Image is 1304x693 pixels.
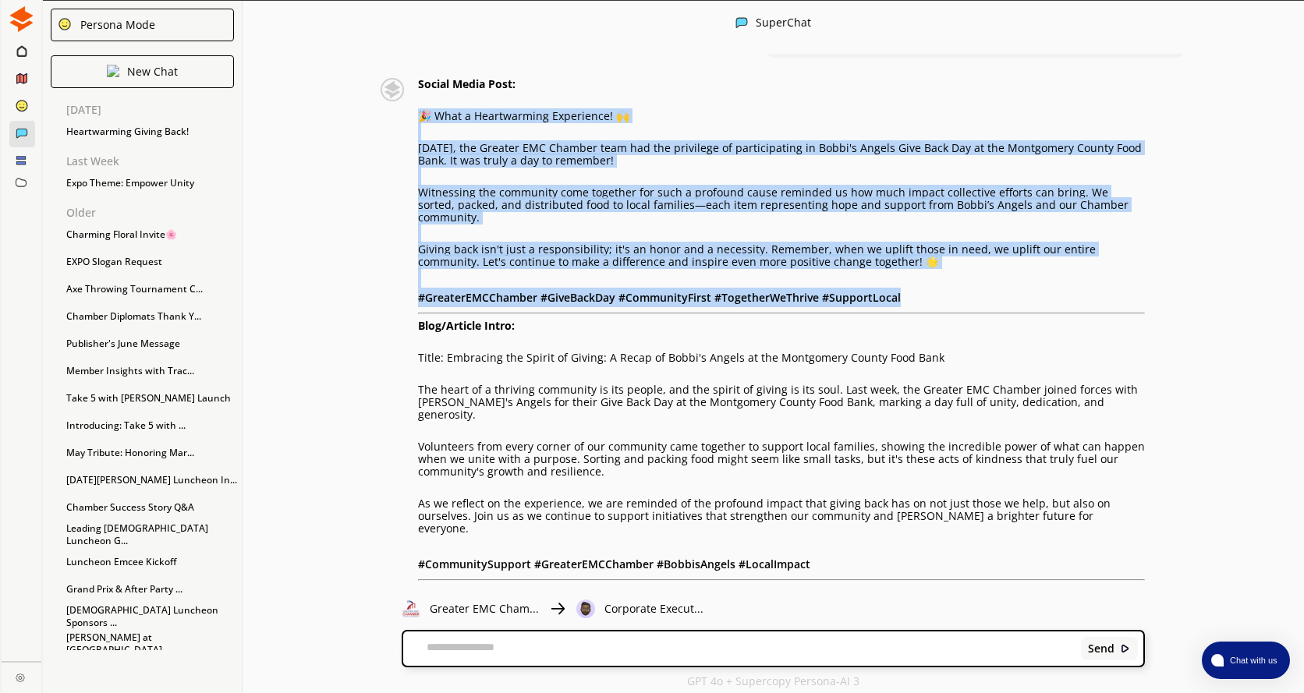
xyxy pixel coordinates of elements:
[58,468,242,492] div: [DATE][PERSON_NAME] Luncheon In...
[756,16,811,31] div: SuperChat
[548,599,567,618] img: Close
[58,332,242,355] div: Publisher's June Message
[107,65,119,77] img: Close
[58,387,242,410] div: Take 5 with [PERSON_NAME] Launch
[66,155,242,168] p: Last Week
[418,110,1145,122] p: 🎉 What a Heartwarming Experience! 🙌
[2,662,41,689] a: Close
[58,359,242,383] div: Member Insights with Trac...
[66,104,242,116] p: [DATE]
[58,578,242,601] div: Grand Prix & After Party ...
[430,603,539,615] p: Greater EMC Cham...
[1202,642,1290,679] button: atlas-launcher
[1088,642,1114,655] b: Send
[58,250,242,274] div: EXPO Slogan Request
[75,19,155,31] div: Persona Mode
[58,17,72,31] img: Close
[418,76,516,91] strong: Social Media Post:
[576,599,595,618] img: Close
[58,120,242,143] div: Heartwarming Giving Back!
[1120,643,1131,654] img: Close
[16,673,25,682] img: Close
[418,557,810,571] b: # CommunitySupport #GreaterEMCChamber #BobbisAngels #LocalImpact
[418,318,515,333] strong: Blog/Article Intro:
[58,441,242,465] div: May Tribute: Honoring Mar...
[58,171,242,195] div: Expo Theme: Empower Unity
[58,223,242,246] div: Charming Floral Invite🌸
[687,675,859,688] p: GPT 4o + Supercopy Persona-AI 3
[418,243,1145,268] p: Giving back isn't just a responsibility; it's an honor and a necessity. Remember, when we uplift ...
[58,305,242,328] div: Chamber Diplomats Thank Y...
[9,6,34,32] img: Close
[418,440,1145,478] p: Volunteers from every corner of our community came together to support local families, showing th...
[418,186,1145,224] p: Witnessing the community come together for such a profound cause reminded us how much impact coll...
[375,78,410,101] img: Close
[418,352,1145,364] p: Title: Embracing the Spirit of Giving: A Recap of Bobbi's Angels at the Montgomery County Food Bank
[66,207,242,219] p: Older
[58,632,242,656] div: [PERSON_NAME] at [GEOGRAPHIC_DATA]...
[58,496,242,519] div: Chamber Success Story Q&A
[58,523,242,546] div: Leading [DEMOGRAPHIC_DATA] Luncheon G...
[418,497,1145,535] p: As we reflect on the experience, we are reminded of the profound impact that giving back has on n...
[1224,654,1281,666] span: Chat with us
[58,278,242,301] div: Axe Throwing Tournament C...
[58,550,242,574] div: Luncheon Emcee Kickoff
[127,65,178,78] p: New Chat
[402,599,420,618] img: Close
[418,142,1145,167] p: [DATE], the Greater EMC Chamber team had the privilege of participating in Bobbi's Angels Give Ba...
[58,414,242,437] div: Introducing: Take 5 with ...
[418,384,1145,421] p: The heart of a thriving community is its people, and the spirit of giving is its soul. Last week,...
[604,603,703,615] p: Corporate Execut...
[418,290,901,305] b: # GreaterEMCChamber #GiveBackDay #CommunityFirst #TogetherWeThrive #SupportLocal
[58,605,242,628] div: [DEMOGRAPHIC_DATA] Luncheon Sponsors ...
[735,16,748,29] img: Close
